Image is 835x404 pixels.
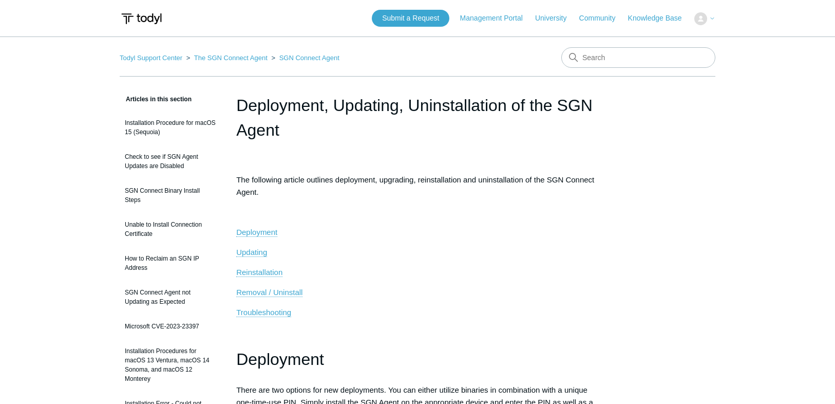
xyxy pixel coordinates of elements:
[236,93,599,142] h1: Deployment, Updating, Uninstallation of the SGN Agent
[120,249,221,278] a: How to Reclaim an SGN IP Address
[184,54,270,62] li: The SGN Connect Agent
[236,175,594,196] span: The following article outlines deployment, upgrading, reinstallation and uninstallation of the SG...
[120,54,184,62] li: Todyl Support Center
[236,248,267,256] span: Updating
[236,268,282,277] span: Reinstallation
[561,47,715,68] input: Search
[236,268,282,277] a: Reinstallation
[120,113,221,142] a: Installation Procedure for macOS 15 (Sequoia)
[120,181,221,210] a: SGN Connect Binary Install Steps
[120,283,221,311] a: SGN Connect Agent not Updating as Expected
[236,248,267,257] a: Updating
[628,13,692,24] a: Knowledge Base
[269,54,339,62] li: SGN Connect Agent
[236,288,302,297] span: Removal / Uninstall
[236,228,277,236] span: Deployment
[120,96,192,103] span: Articles in this section
[236,350,324,369] span: Deployment
[535,13,577,24] a: University
[460,13,533,24] a: Management Portal
[194,54,268,62] a: The SGN Connect Agent
[120,341,221,389] a: Installation Procedures for macOS 13 Ventura, macOS 14 Sonoma, and macOS 12 Monterey
[120,215,221,244] a: Unable to Install Connection Certificate
[236,308,291,317] a: Troubleshooting
[120,317,221,336] a: Microsoft CVE-2023-23397
[279,54,339,62] a: SGN Connect Agent
[372,10,449,27] a: Submit a Request
[120,54,182,62] a: Todyl Support Center
[120,9,163,28] img: Todyl Support Center Help Center home page
[120,147,221,176] a: Check to see if SGN Agent Updates are Disabled
[579,13,626,24] a: Community
[236,228,277,237] a: Deployment
[236,288,302,297] a: Removal / Uninstall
